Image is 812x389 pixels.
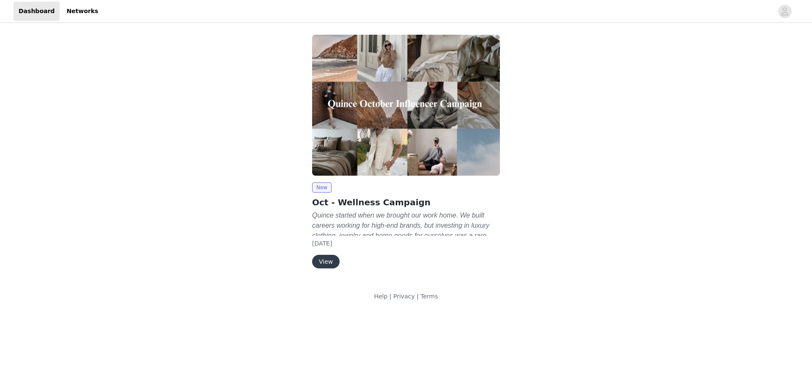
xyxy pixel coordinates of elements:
a: Help [374,293,387,300]
h2: Oct - Wellness Campaign [312,196,500,209]
button: View [312,255,340,268]
a: Networks [61,2,103,21]
span: [DATE] [312,240,332,247]
span: New [312,182,332,193]
em: Quince started when we brought our work home. We built careers working for high-end brands, but i... [312,212,492,270]
span: | [390,293,392,300]
a: View [312,259,340,265]
div: avatar [781,5,789,18]
a: Privacy [393,293,415,300]
span: | [417,293,419,300]
img: Quince [312,35,500,176]
a: Dashboard [14,2,60,21]
a: Terms [420,293,438,300]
